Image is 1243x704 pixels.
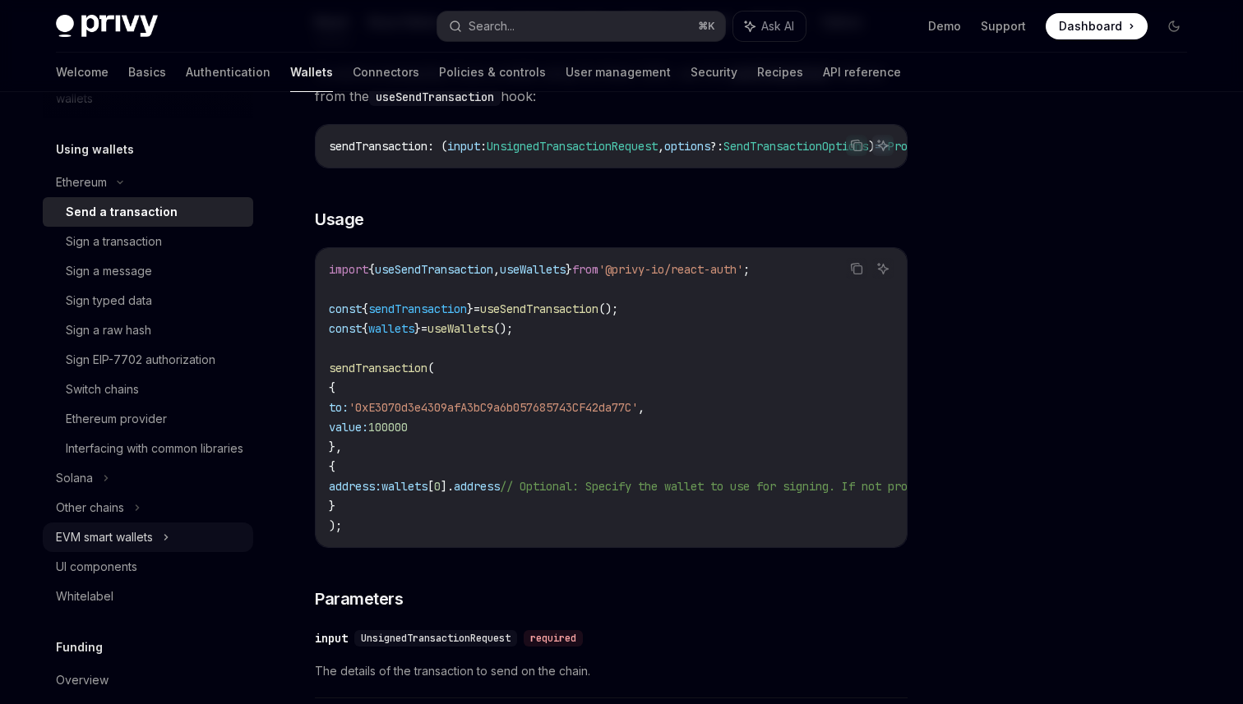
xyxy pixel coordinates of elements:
span: useSendTransaction [375,262,493,277]
a: User management [566,53,671,92]
a: Interfacing with common libraries [43,434,253,463]
span: SendTransactionOptions [723,139,868,154]
div: input [315,630,348,646]
div: EVM smart wallets [56,527,153,547]
span: sendTransaction [329,139,427,154]
span: Dashboard [1059,18,1122,35]
span: , [638,400,645,415]
h5: Using wallets [56,140,134,159]
a: UI components [43,552,253,582]
span: } [414,321,421,336]
span: '0xE3070d3e4309afA3bC9a6b057685743CF42da77C' [349,400,638,415]
a: Basics [128,53,166,92]
a: Sign EIP-7702 authorization [43,345,253,375]
a: Sign a transaction [43,227,253,256]
div: Search... [469,16,515,36]
button: Ask AI [872,135,894,156]
span: useWallets [500,262,566,277]
span: : [480,139,487,154]
a: Security [691,53,737,92]
span: { [329,380,335,395]
div: Sign typed data [66,291,152,311]
span: UnsignedTransactionRequest [487,139,658,154]
a: Support [981,18,1026,35]
span: ); [329,518,342,533]
span: The details of the transaction to send on the chain. [315,661,908,681]
a: Policies & controls [439,53,546,92]
a: Wallets [290,53,333,92]
div: Whitelabel [56,587,113,606]
a: Sign a message [43,256,253,286]
div: Ethereum [56,173,107,192]
span: Parameters [315,587,403,610]
div: Sign a transaction [66,232,162,251]
a: Welcome [56,53,109,92]
span: address [454,479,500,494]
span: (); [493,321,513,336]
span: } [467,301,474,316]
span: useWallets [427,321,493,336]
span: 100000 [368,420,408,435]
span: const [329,301,362,316]
a: Demo [928,18,961,35]
span: = [421,321,427,336]
span: ?: [710,139,723,154]
div: Switch chains [66,380,139,399]
span: useSendTransaction [480,301,598,316]
div: Solana [56,468,93,488]
span: { [362,301,368,316]
span: ( [427,361,434,375]
span: } [566,262,572,277]
a: API reference [823,53,901,92]
a: Overview [43,665,253,695]
div: Other chains [56,498,124,518]
span: ) [868,139,875,154]
code: useSendTransaction [369,88,501,106]
button: Copy the contents from the code block [846,135,867,156]
span: : ( [427,139,447,154]
span: wallets [368,321,414,336]
button: Ask AI [872,258,894,279]
button: Search...⌘K [437,12,725,41]
span: = [474,301,480,316]
span: { [329,459,335,474]
span: { [362,321,368,336]
h5: Funding [56,637,103,657]
span: input [447,139,480,154]
a: Send a transaction [43,197,253,227]
button: Toggle dark mode [1161,13,1187,39]
span: Usage [315,208,364,231]
span: value: [329,420,368,435]
a: Sign typed data [43,286,253,315]
img: dark logo [56,15,158,38]
span: import [329,262,368,277]
span: sendTransaction [329,361,427,375]
span: options [664,139,710,154]
span: const [329,321,362,336]
span: } [329,499,335,513]
span: from [572,262,598,277]
span: address: [329,479,381,494]
a: Ethereum provider [43,404,253,434]
span: Ask AI [761,18,794,35]
a: Switch chains [43,375,253,404]
div: required [524,630,583,646]
button: Ask AI [733,12,806,41]
div: Sign EIP-7702 authorization [66,350,215,370]
a: Connectors [353,53,419,92]
a: Dashboard [1046,13,1148,39]
span: wallets [381,479,427,494]
span: }, [329,439,342,454]
span: , [493,262,500,277]
a: Recipes [757,53,803,92]
span: ; [743,262,750,277]
a: Sign a raw hash [43,315,253,345]
div: Sign a raw hash [66,320,151,340]
button: Copy the contents from the code block [846,258,867,279]
span: { [368,262,375,277]
div: Overview [56,670,109,690]
span: '@privy-io/react-auth' [598,262,743,277]
span: , [658,139,664,154]
span: (); [598,301,618,316]
div: UI components [56,557,137,577]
